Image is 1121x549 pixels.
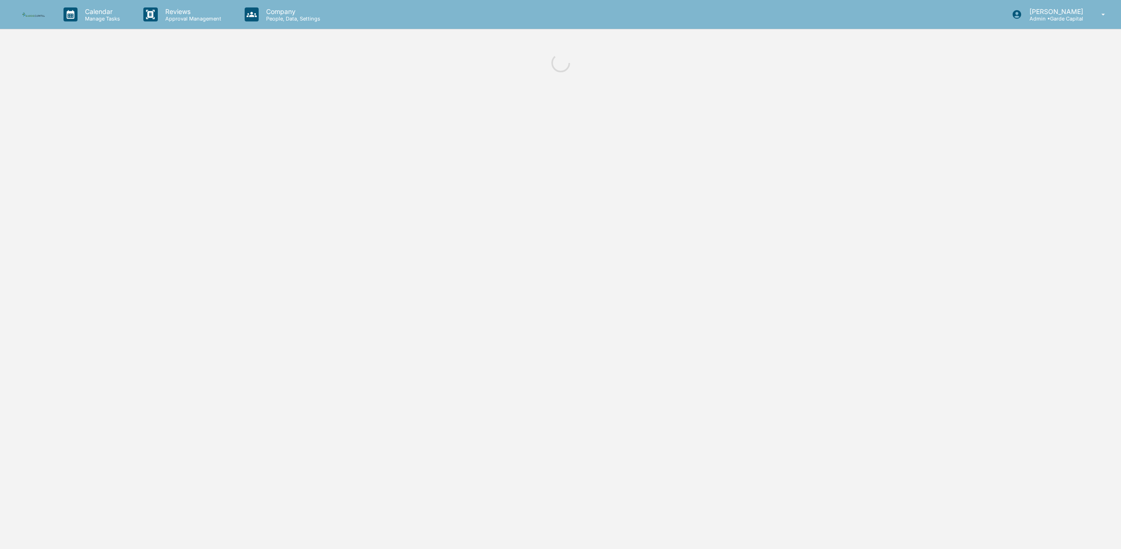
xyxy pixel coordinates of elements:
p: Approval Management [158,15,226,22]
p: [PERSON_NAME] [1022,7,1088,15]
p: People, Data, Settings [259,15,325,22]
p: Calendar [78,7,125,15]
p: Manage Tasks [78,15,125,22]
p: Reviews [158,7,226,15]
p: Company [259,7,325,15]
img: logo [22,12,45,16]
p: Admin • Garde Capital [1022,15,1088,22]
